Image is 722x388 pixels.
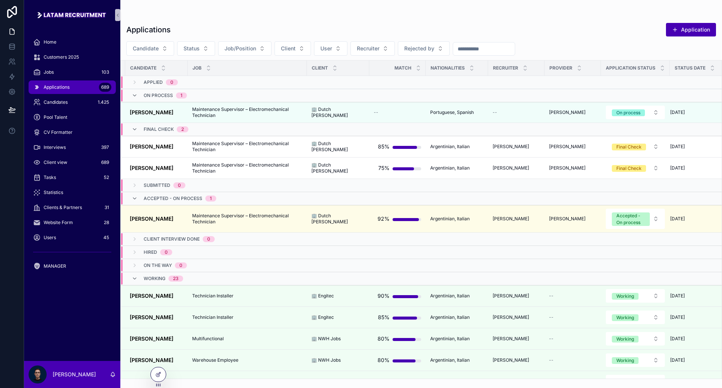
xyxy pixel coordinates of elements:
button: Select Button [126,41,174,56]
span: Nationalities [431,65,465,71]
span: -- [374,109,378,115]
a: Argentinian, Italian [430,216,484,222]
div: 52 [102,173,111,182]
a: 🏢 NWH Jobs [311,357,365,363]
span: Jobs [44,69,54,75]
div: 103 [99,68,111,77]
a: 🏢 NWH Jobs [311,336,365,342]
a: [PERSON_NAME] [130,216,183,222]
div: Final Check [616,144,642,150]
div: Final Check [616,165,642,172]
span: 🏢 NWH Jobs [311,336,341,342]
span: Client Interview Done [144,236,200,242]
span: -- [549,314,554,320]
span: Argentinian, Italian [430,293,470,299]
a: Argentinian, Italian [430,314,484,320]
a: Select Button [605,289,665,303]
button: Select Button [398,41,450,56]
span: Maintenance Supervisor – Electromechanical Technician [192,162,302,174]
a: 🏢 Engitec [311,293,365,299]
span: MANAGER [44,263,66,269]
h1: Applications [126,24,171,35]
strong: [PERSON_NAME] [130,335,173,342]
span: Status [184,45,200,52]
span: [PERSON_NAME] [549,144,585,150]
button: Select Button [350,41,395,56]
button: Select Button [606,209,665,229]
a: [PERSON_NAME] [549,109,596,115]
a: 🏢 Dutch [PERSON_NAME] [311,106,365,118]
a: Warehouse Employee [192,357,302,363]
span: Hired [144,249,157,255]
span: Argentinian, Italian [430,165,470,171]
span: Warehouse Employee [192,357,238,363]
a: Interviews397 [29,141,116,154]
a: [PERSON_NAME] [493,165,540,171]
span: [DATE] [670,165,685,171]
span: [PERSON_NAME] [493,293,529,299]
a: Argentinian, Italian [430,357,484,363]
a: 80% [374,331,421,346]
div: 1.425 [96,98,111,107]
span: Users [44,235,56,241]
div: 0 [207,236,210,242]
div: Working [616,314,634,321]
a: [PERSON_NAME] [549,144,596,150]
a: 🏢 Dutch [PERSON_NAME] [311,213,365,225]
a: -- [374,109,421,115]
span: Multifunctional [192,336,224,342]
span: Client view [44,159,67,165]
div: 45 [101,233,111,242]
div: Working [616,336,634,343]
a: 85% [374,310,421,325]
span: [PERSON_NAME] [549,165,585,171]
a: [PERSON_NAME] [493,293,540,299]
span: Recruiter [357,45,379,52]
div: Working [616,293,634,300]
span: On process [144,92,173,99]
span: Candidates [44,99,68,105]
div: Working [616,357,634,364]
button: Select Button [218,41,272,56]
span: -- [549,336,554,342]
span: [DATE] [670,357,685,363]
a: Argentinian, Italian [430,144,484,150]
a: Statistics [29,186,116,199]
span: [PERSON_NAME] [549,216,585,222]
a: [PERSON_NAME] [493,357,540,363]
a: [DATE] [670,216,717,222]
a: Website Form28 [29,216,116,229]
span: CV Formatter [44,129,73,135]
div: 75% [378,161,390,176]
div: 28 [102,218,111,227]
a: Tasks52 [29,171,116,184]
span: User [320,45,332,52]
a: Maintenance Supervisor – Electromechanical Technician [192,213,302,225]
a: Jobs103 [29,65,116,79]
span: -- [549,293,554,299]
span: Interviews [44,144,66,150]
div: 1 [180,92,182,99]
span: client [312,65,328,71]
span: Customers 2025 [44,54,79,60]
div: 85% [378,139,390,154]
a: -- [549,336,596,342]
span: Accepted - On process [144,196,202,202]
button: Select Button [314,41,347,56]
a: Select Button [605,161,665,175]
a: [PERSON_NAME] [130,314,183,321]
a: [PERSON_NAME] [549,216,596,222]
span: Clients & Partners [44,205,82,211]
a: -- [549,293,596,299]
a: [DATE] [670,314,717,320]
span: Job [193,65,202,71]
span: [PERSON_NAME] [493,357,529,363]
strong: [PERSON_NAME] [130,215,173,222]
div: 0 [170,79,173,85]
div: 0 [178,182,181,188]
span: [PERSON_NAME] [549,109,585,115]
a: [PERSON_NAME] [130,165,183,171]
span: [DATE] [670,216,685,222]
div: 689 [99,158,111,167]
